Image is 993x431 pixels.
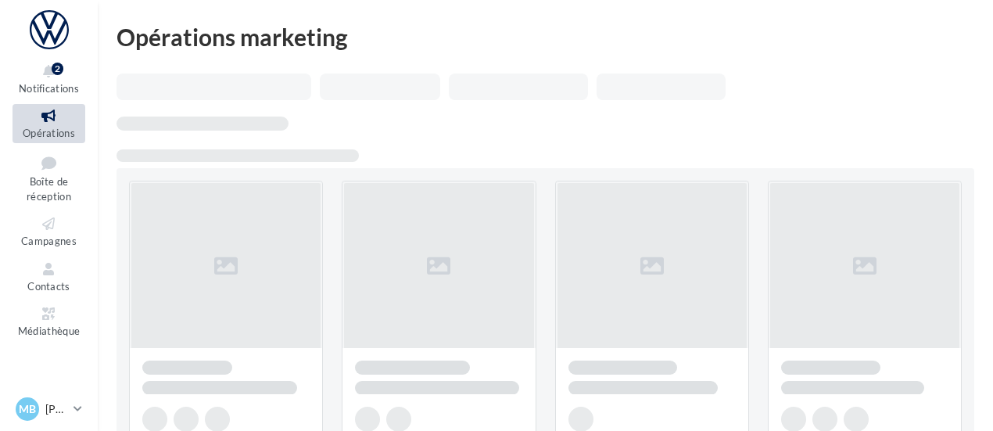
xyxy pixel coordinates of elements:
p: [PERSON_NAME] [45,401,67,417]
div: Opérations marketing [117,25,974,48]
span: Médiathèque [18,325,81,337]
a: Boîte de réception [13,149,85,207]
button: Notifications 2 [13,59,85,98]
a: MB [PERSON_NAME] [13,394,85,424]
span: Opérations [23,127,75,139]
span: Notifications [19,82,79,95]
div: 2 [52,63,63,75]
a: Campagnes [13,212,85,250]
span: MB [19,401,36,417]
a: Contacts [13,257,85,296]
a: Médiathèque [13,302,85,340]
span: Campagnes [21,235,77,247]
a: Opérations [13,104,85,142]
span: Contacts [27,280,70,293]
a: Calendrier [13,347,85,386]
span: Boîte de réception [27,175,71,203]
